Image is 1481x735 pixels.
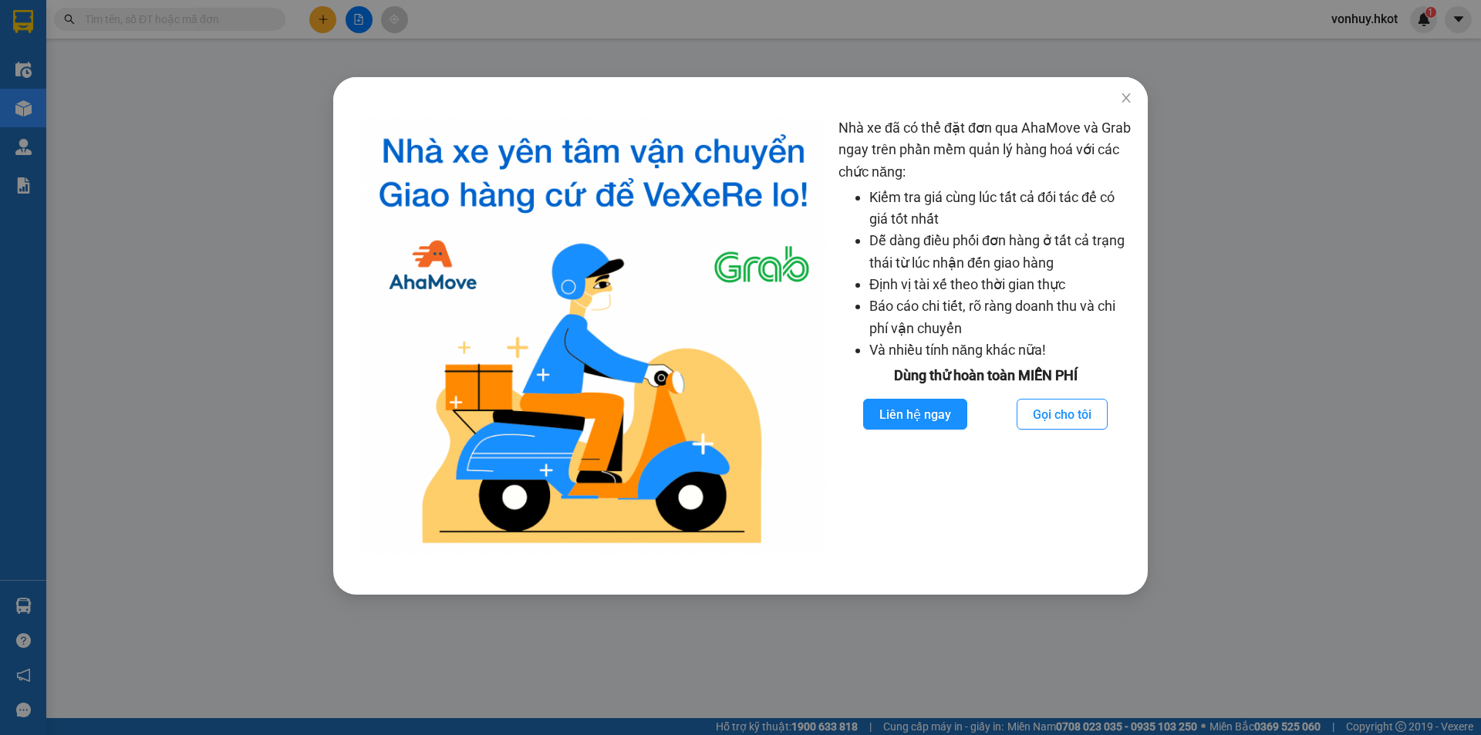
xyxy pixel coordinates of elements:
[869,339,1132,361] li: Và nhiều tính năng khác nữa!
[1033,405,1091,424] span: Gọi cho tôi
[1105,77,1148,120] button: Close
[863,399,967,430] button: Liên hệ ngay
[869,230,1132,274] li: Dễ dàng điều phối đơn hàng ở tất cả trạng thái từ lúc nhận đến giao hàng
[838,117,1132,556] div: Nhà xe đã có thể đặt đơn qua AhaMove và Grab ngay trên phần mềm quản lý hàng hoá với các chức năng:
[1017,399,1108,430] button: Gọi cho tôi
[879,405,951,424] span: Liên hệ ngay
[869,295,1132,339] li: Báo cáo chi tiết, rõ ràng doanh thu và chi phí vận chuyển
[361,117,826,556] img: logo
[1120,92,1132,104] span: close
[869,187,1132,231] li: Kiểm tra giá cùng lúc tất cả đối tác để có giá tốt nhất
[838,365,1132,386] div: Dùng thử hoàn toàn MIỄN PHÍ
[869,274,1132,295] li: Định vị tài xế theo thời gian thực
